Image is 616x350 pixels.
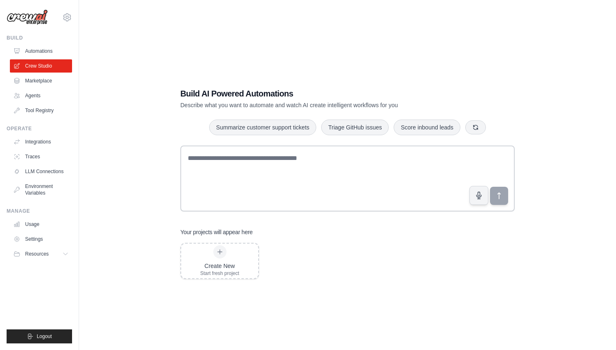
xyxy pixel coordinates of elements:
[7,9,48,25] img: Logo
[394,120,460,135] button: Score inbound leads
[10,74,72,87] a: Marketplace
[10,104,72,117] a: Tool Registry
[10,233,72,246] a: Settings
[7,329,72,343] button: Logout
[25,251,49,257] span: Resources
[10,247,72,261] button: Resources
[10,135,72,148] a: Integrations
[209,120,316,135] button: Summarize customer support tickets
[10,89,72,102] a: Agents
[10,165,72,178] a: LLM Connections
[469,186,488,205] button: Click to speak your automation idea
[465,120,486,134] button: Get new suggestions
[7,125,72,132] div: Operate
[10,218,72,231] a: Usage
[10,45,72,58] a: Automations
[10,59,72,73] a: Crew Studio
[7,208,72,214] div: Manage
[37,333,52,340] span: Logout
[180,88,457,99] h1: Build AI Powered Automations
[180,101,457,109] p: Describe what you want to automate and watch AI create intelligent workflows for you
[200,262,239,270] div: Create New
[575,310,616,350] iframe: Chat Widget
[10,180,72,200] a: Environment Variables
[200,270,239,277] div: Start fresh project
[7,35,72,41] div: Build
[10,150,72,163] a: Traces
[180,228,253,236] h3: Your projects will appear here
[321,120,389,135] button: Triage GitHub issues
